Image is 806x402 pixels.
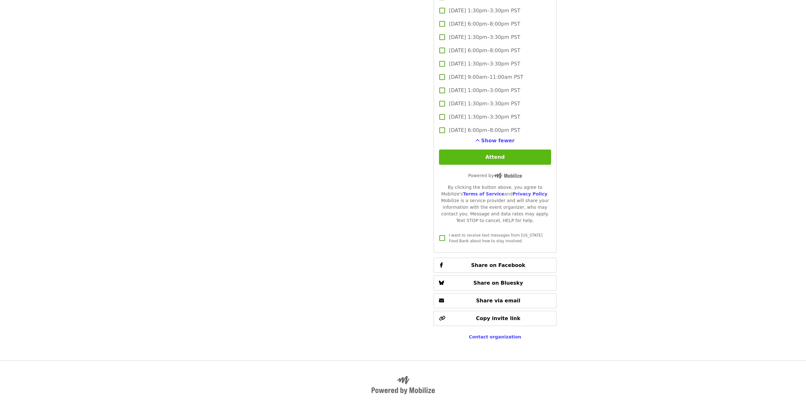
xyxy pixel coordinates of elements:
[469,334,521,339] a: Contact organization
[476,298,520,304] span: Share via email
[471,262,525,268] span: Share on Facebook
[449,34,520,41] span: [DATE] 1:30pm–3:30pm PST
[475,137,515,145] button: See more timeslots
[449,47,520,54] span: [DATE] 6:00pm–8:00pm PST
[481,138,515,144] span: Show fewer
[449,73,523,81] span: [DATE] 9:00am–11:00am PST
[434,275,556,291] button: Share on Bluesky
[463,191,504,196] a: Terms of Service
[449,127,520,134] span: [DATE] 6:00pm–8:00pm PST
[449,113,520,121] span: [DATE] 1:30pm–3:30pm PST
[494,173,522,179] img: Powered by Mobilize
[468,173,522,178] span: Powered by
[449,7,520,15] span: [DATE] 1:30pm–3:30pm PST
[449,87,520,94] span: [DATE] 1:00pm–3:00pm PST
[439,150,551,165] button: Attend
[449,233,542,243] span: I want to receive text messages from [US_STATE] Food Bank about how to stay involved.
[449,60,520,68] span: [DATE] 1:30pm–3:30pm PST
[434,293,556,308] button: Share via email
[434,311,556,326] button: Copy invite link
[434,258,556,273] button: Share on Facebook
[371,376,435,394] img: Powered by Mobilize
[449,20,520,28] span: [DATE] 6:00pm–8:00pm PST
[473,280,523,286] span: Share on Bluesky
[512,191,547,196] a: Privacy Policy
[449,100,520,108] span: [DATE] 1:30pm–3:30pm PST
[476,315,520,321] span: Copy invite link
[439,184,551,224] div: By clicking the button above, you agree to Mobilize's and . Mobilize is a service provider and wi...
